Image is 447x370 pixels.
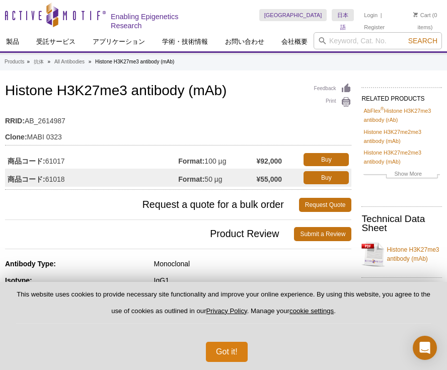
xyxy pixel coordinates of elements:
[314,83,352,94] a: Feedback
[364,12,378,19] a: Login
[361,214,442,233] h2: Technical Data Sheet
[405,36,440,45] button: Search
[5,132,27,141] strong: Clone:
[408,9,442,33] li: (0 items)
[5,276,32,284] strong: Isotype:
[256,175,282,184] strong: ¥55,000
[48,59,51,64] li: »
[5,126,351,142] td: MABI 0323
[363,148,440,166] a: Histone H3K27me2me3 antibody (mAb)
[5,198,299,212] span: Request a quote for a bulk order
[30,32,82,51] a: 受託サービス
[304,171,349,184] a: Buy
[87,32,151,51] a: アプリケーション
[156,32,214,51] a: 学術・技術情報
[111,12,194,30] h2: Enabling Epigenetics Research
[219,32,270,51] a: お問い合わせ
[289,307,334,315] button: cookie settings
[5,83,351,100] h1: Histone H3K27me3 antibody (mAb)
[314,32,442,49] input: Keyword, Cat. No.
[294,227,351,241] a: Submit a Review
[413,336,437,360] div: Open Intercom Messenger
[304,153,349,166] a: Buy
[154,276,352,285] div: IgG1
[332,9,354,21] a: 日本語
[361,87,442,105] h2: RELATED PRODUCTS
[178,151,256,169] td: 100 µg
[363,127,440,145] a: Histone H3K27me2me3 antibody (mAb)
[206,307,247,315] a: Privacy Policy
[259,9,327,21] a: [GEOGRAPHIC_DATA]
[413,12,431,19] a: Cart
[89,59,92,64] li: »
[408,37,437,45] span: Search
[34,57,44,66] a: 抗体
[178,175,204,184] strong: Format:
[54,57,85,66] a: All Antibodies
[5,260,56,268] strong: Antibody Type:
[8,157,45,166] strong: 商品コード:
[299,198,352,212] a: Request Quote
[154,259,352,268] div: Monoclonal
[5,110,351,126] td: AB_2614987
[364,24,385,31] a: Register
[5,57,24,66] a: Products
[95,59,174,64] li: Histone H3K27me3 antibody (mAb)
[206,342,248,362] button: Got it!
[8,175,45,184] strong: 商品コード:
[381,107,384,112] sup: ®
[5,116,25,125] strong: RRID:
[381,9,382,21] li: |
[5,227,294,241] span: Product Review
[275,32,314,51] a: 会社概要
[16,290,431,324] p: This website uses cookies to provide necessary site functionality and improve your online experie...
[361,239,442,269] a: Histone H3K27me3 antibody (mAb)
[314,97,352,108] a: Print
[5,169,178,187] td: 61018
[413,12,418,17] img: Your Cart
[363,106,440,124] a: AbFlex®Histone H3K27me3 antibody (rAb)
[5,151,178,169] td: 61017
[27,59,30,64] li: »
[178,157,204,166] strong: Format:
[363,169,440,181] a: Show More
[256,157,282,166] strong: ¥92,000
[178,169,256,187] td: 50 µg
